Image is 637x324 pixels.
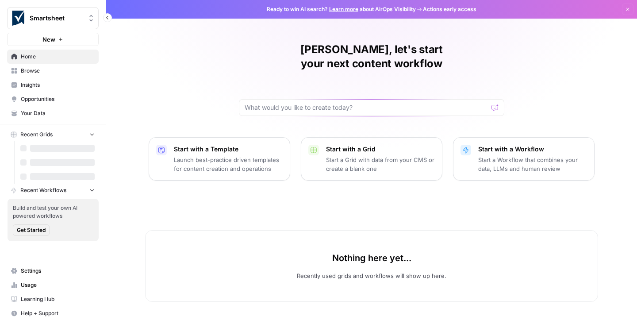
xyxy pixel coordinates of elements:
[7,184,99,197] button: Recent Workflows
[7,264,99,278] a: Settings
[453,137,595,181] button: Start with a WorkflowStart a Workflow that combines your data, LLMs and human review
[326,145,435,154] p: Start with a Grid
[21,81,95,89] span: Insights
[7,278,99,292] a: Usage
[7,64,99,78] a: Browse
[7,106,99,120] a: Your Data
[30,14,83,23] span: Smartsheet
[21,295,95,303] span: Learning Hub
[21,67,95,75] span: Browse
[7,128,99,141] button: Recent Grids
[297,271,446,280] p: Recently used grids and workflows will show up here.
[478,155,587,173] p: Start a Workflow that combines your data, LLMs and human review
[21,309,95,317] span: Help + Support
[21,267,95,275] span: Settings
[7,92,99,106] a: Opportunities
[174,155,283,173] p: Launch best-practice driven templates for content creation and operations
[478,145,587,154] p: Start with a Workflow
[245,103,488,112] input: What would you like to create today?
[7,50,99,64] a: Home
[7,292,99,306] a: Learning Hub
[149,137,290,181] button: Start with a TemplateLaunch best-practice driven templates for content creation and operations
[301,137,442,181] button: Start with a GridStart a Grid with data from your CMS or create a blank one
[7,306,99,320] button: Help + Support
[423,5,476,13] span: Actions early access
[21,109,95,117] span: Your Data
[7,78,99,92] a: Insights
[267,5,416,13] span: Ready to win AI search? about AirOps Visibility
[7,33,99,46] button: New
[332,252,411,264] p: Nothing here yet...
[20,131,53,139] span: Recent Grids
[21,95,95,103] span: Opportunities
[329,6,358,12] a: Learn more
[21,53,95,61] span: Home
[17,226,46,234] span: Get Started
[7,7,99,29] button: Workspace: Smartsheet
[42,35,55,44] span: New
[21,281,95,289] span: Usage
[20,186,66,194] span: Recent Workflows
[13,204,93,220] span: Build and test your own AI powered workflows
[239,42,504,71] h1: [PERSON_NAME], let's start your next content workflow
[326,155,435,173] p: Start a Grid with data from your CMS or create a blank one
[174,145,283,154] p: Start with a Template
[10,10,26,26] img: Smartsheet Logo
[13,224,50,236] button: Get Started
